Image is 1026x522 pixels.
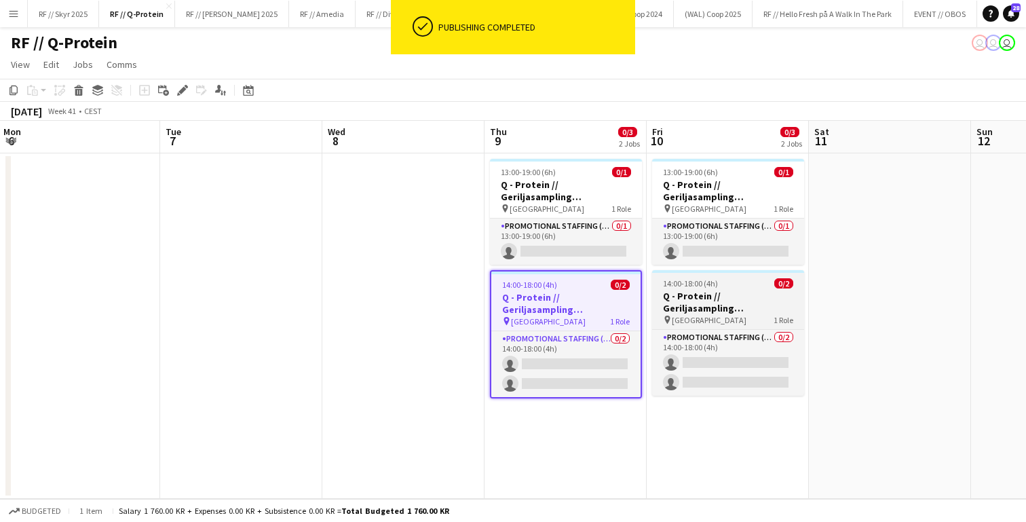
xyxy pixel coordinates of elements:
button: RF // Amedia [289,1,356,27]
span: 8 [326,133,345,149]
span: View [11,58,30,71]
app-card-role: Promotional Staffing (Brand Ambassadors)0/214:00-18:00 (4h) [491,331,641,397]
h3: Q - Protein // Geriljasampling [GEOGRAPHIC_DATA] [490,179,642,203]
span: 1 Role [774,315,793,325]
div: CEST [84,106,102,116]
app-card-role: Promotional Staffing (Brand Ambassadors)0/113:00-19:00 (6h) [652,219,804,265]
div: Salary 1 760.00 KR + Expenses 0.00 KR + Subsistence 0.00 KR = [119,506,449,516]
h3: Q - Protein // Geriljasampling [GEOGRAPHIC_DATA] [491,291,641,316]
span: Comms [107,58,137,71]
span: 13:00-19:00 (6h) [501,167,556,177]
h1: RF // Q-Protein [11,33,117,53]
span: 10 [650,133,663,149]
span: 1 item [75,506,107,516]
app-job-card: 14:00-18:00 (4h)0/2Q - Protein // Geriljasampling [GEOGRAPHIC_DATA] [GEOGRAPHIC_DATA]1 RolePromot... [490,270,642,398]
span: 11 [812,133,829,149]
span: 0/2 [774,278,793,288]
app-card-role: Promotional Staffing (Brand Ambassadors)0/113:00-19:00 (6h) [490,219,642,265]
span: 28 [1011,3,1021,12]
span: [GEOGRAPHIC_DATA] [510,204,584,214]
h3: Q - Protein // Geriljasampling [GEOGRAPHIC_DATA] [652,179,804,203]
app-user-avatar: Fredrikke Moland Flesner [985,35,1002,51]
span: Budgeted [22,506,61,516]
span: Edit [43,58,59,71]
div: 2 Jobs [619,138,640,149]
span: Tue [166,126,181,138]
a: Edit [38,56,64,73]
button: RF // [PERSON_NAME] 2025 [175,1,289,27]
span: 6 [1,133,21,149]
button: RF // Div vakter for [PERSON_NAME] [356,1,499,27]
h3: Q - Protein // Geriljasampling [GEOGRAPHIC_DATA] [652,290,804,314]
button: (WAL) Coop 2025 [674,1,753,27]
app-job-card: 13:00-19:00 (6h)0/1Q - Protein // Geriljasampling [GEOGRAPHIC_DATA] [GEOGRAPHIC_DATA]1 RolePromot... [652,159,804,265]
span: 7 [164,133,181,149]
app-user-avatar: Fredrikke Moland Flesner [999,35,1015,51]
div: [DATE] [11,105,42,118]
button: RF // Q-Protein [99,1,175,27]
span: 1 Role [611,204,631,214]
app-job-card: 14:00-18:00 (4h)0/2Q - Protein // Geriljasampling [GEOGRAPHIC_DATA] [GEOGRAPHIC_DATA]1 RolePromot... [652,270,804,396]
span: Jobs [73,58,93,71]
app-user-avatar: Wilmer Borgnes [972,35,988,51]
div: Publishing completed [438,21,630,33]
span: 12 [974,133,993,149]
span: Wed [328,126,345,138]
span: 0/3 [618,127,637,137]
span: 9 [488,133,507,149]
span: Total Budgeted 1 760.00 KR [341,506,449,516]
span: Fri [652,126,663,138]
app-job-card: 13:00-19:00 (6h)0/1Q - Protein // Geriljasampling [GEOGRAPHIC_DATA] [GEOGRAPHIC_DATA]1 RolePromot... [490,159,642,265]
span: Mon [3,126,21,138]
span: 0/1 [612,167,631,177]
span: Week 41 [45,106,79,116]
span: [GEOGRAPHIC_DATA] [511,316,586,327]
span: Sun [976,126,993,138]
a: Comms [101,56,142,73]
app-card-role: Promotional Staffing (Brand Ambassadors)0/214:00-18:00 (4h) [652,330,804,396]
span: 1 Role [774,204,793,214]
a: Jobs [67,56,98,73]
span: 1 Role [610,316,630,327]
span: 13:00-19:00 (6h) [663,167,718,177]
div: 2 Jobs [781,138,802,149]
span: 14:00-18:00 (4h) [502,280,557,290]
span: [GEOGRAPHIC_DATA] [672,315,746,325]
button: RF // Skyr 2025 [28,1,99,27]
button: RF // Hello Fresh på A Walk In The Park [753,1,903,27]
button: Budgeted [7,504,63,519]
button: EVENT // OBOS [903,1,977,27]
span: 0/1 [774,167,793,177]
span: Sat [814,126,829,138]
span: 14:00-18:00 (4h) [663,278,718,288]
span: 0/2 [611,280,630,290]
span: 0/3 [780,127,799,137]
a: View [5,56,35,73]
span: Thu [490,126,507,138]
span: [GEOGRAPHIC_DATA] [672,204,746,214]
a: 28 [1003,5,1019,22]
